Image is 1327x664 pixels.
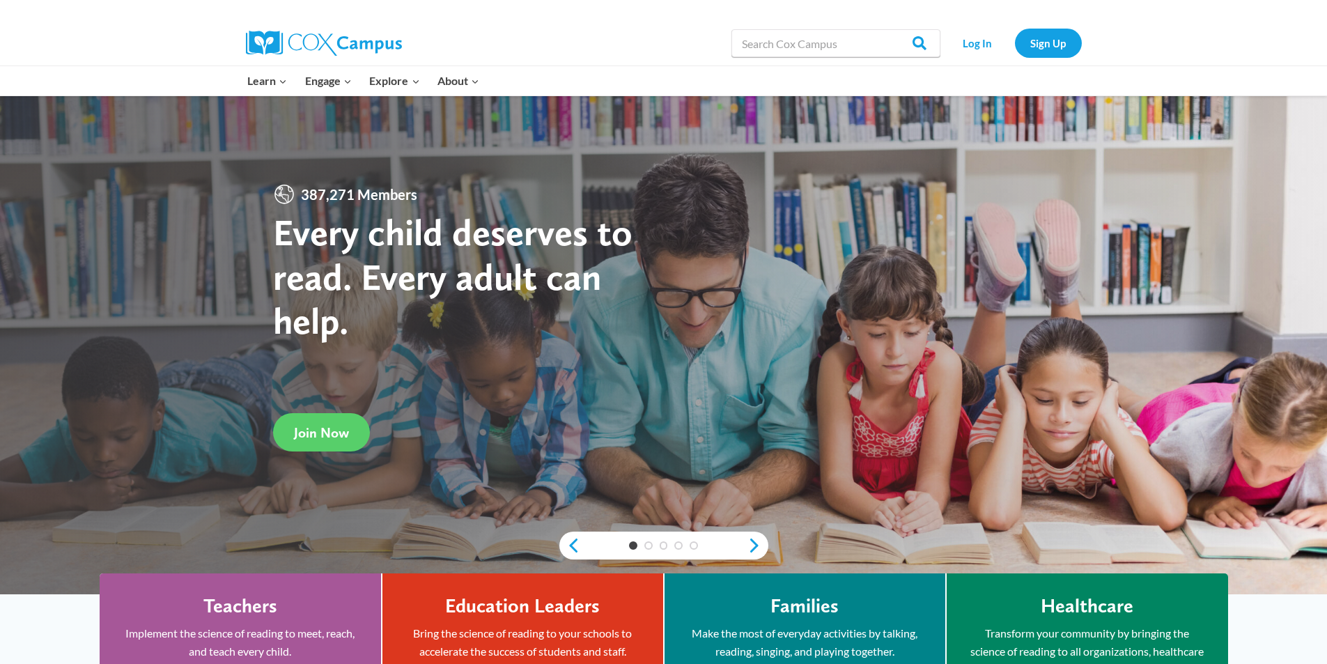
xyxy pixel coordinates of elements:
[247,72,287,90] span: Learn
[445,594,600,618] h4: Education Leaders
[629,541,637,550] a: 1
[273,413,370,451] a: Join Now
[644,541,653,550] a: 2
[685,624,924,660] p: Make the most of everyday activities by talking, reading, singing, and playing together.
[747,537,768,554] a: next
[203,594,277,618] h4: Teachers
[273,210,633,343] strong: Every child deserves to read. Every adult can help.
[559,532,768,559] div: content slider buttons
[690,541,698,550] a: 5
[559,537,580,554] a: previous
[294,424,349,441] span: Join Now
[770,594,839,618] h4: Families
[121,624,360,660] p: Implement the science of reading to meet, reach, and teach every child.
[246,31,402,56] img: Cox Campus
[674,541,683,550] a: 4
[305,72,352,90] span: Engage
[295,183,423,206] span: 387,271 Members
[437,72,479,90] span: About
[369,72,419,90] span: Explore
[1015,29,1082,57] a: Sign Up
[403,624,642,660] p: Bring the science of reading to your schools to accelerate the success of students and staff.
[1041,594,1133,618] h4: Healthcare
[660,541,668,550] a: 3
[239,66,488,95] nav: Primary Navigation
[731,29,940,57] input: Search Cox Campus
[947,29,1082,57] nav: Secondary Navigation
[947,29,1008,57] a: Log In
